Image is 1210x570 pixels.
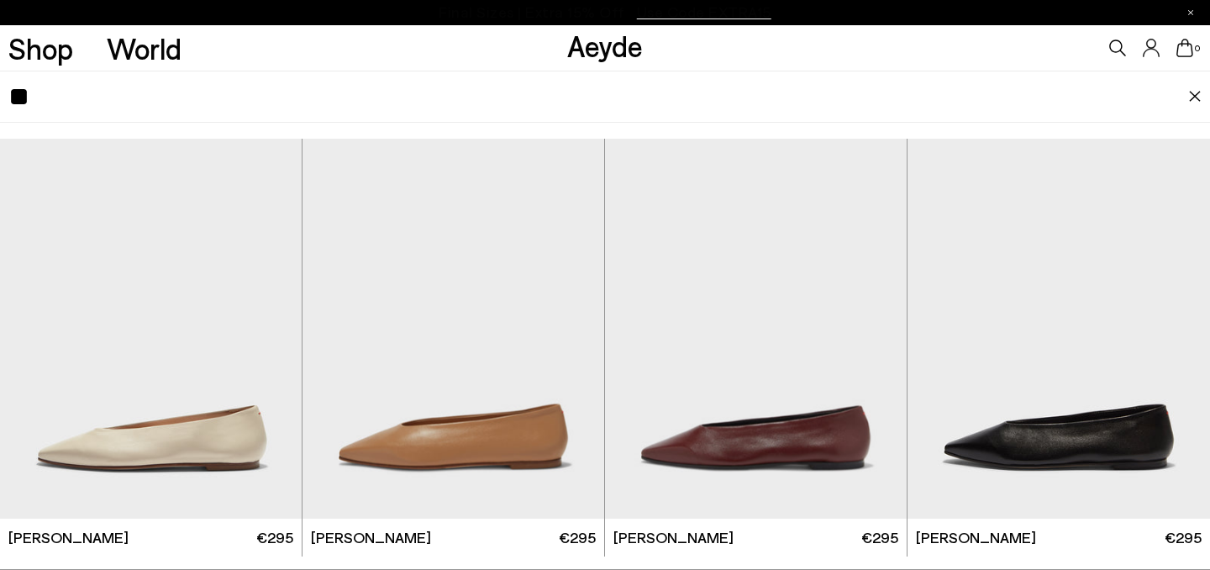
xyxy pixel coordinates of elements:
img: Betty Square-Toe Ballet Flats [605,139,907,518]
div: 1 / 6 [605,139,907,518]
a: Shop [8,34,73,63]
img: close.svg [1188,91,1202,103]
font: €295 [1165,528,1202,546]
font: [PERSON_NAME] [311,528,431,546]
span: Navigate to /collections/ss25-final-sizes [637,5,771,20]
img: Betty Square-Toe Ballet Flats [907,139,1210,518]
font: World [107,30,181,66]
font: Final Sizes | Extra 15% Off [439,3,624,21]
font: [PERSON_NAME] [8,528,129,546]
font: 0 [1195,43,1200,53]
font: [PERSON_NAME] [613,528,734,546]
font: Shop [8,30,73,66]
font: €295 [559,528,596,546]
div: 1 / 6 [302,139,604,518]
a: World [107,34,181,63]
a: [PERSON_NAME] €295 [302,519,604,557]
a: Aeyde [567,28,643,63]
a: 0 [1176,39,1193,57]
font: [PERSON_NAME] [916,528,1036,546]
font: €295 [861,528,898,546]
a: [PERSON_NAME] €295 [605,519,907,557]
font: Use Code EXTRA15 [637,3,771,21]
img: Betty Square-Toe Ballet Flats [302,139,604,518]
a: Next slide Previous slide [605,139,907,518]
a: Next slide Previous slide [302,139,604,518]
font: €295 [256,528,293,546]
a: [PERSON_NAME] €295 [907,519,1210,557]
